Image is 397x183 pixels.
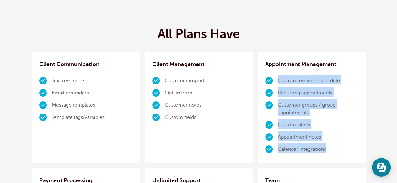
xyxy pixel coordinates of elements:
h3: Client Management [152,59,245,69]
h3: Client Communication [39,59,132,69]
li: Custom fields [165,111,245,124]
li: Text reminders [52,75,132,87]
li: Customer notes [165,99,245,111]
li: Opt-in form [165,87,245,99]
h3: Appointment Management [265,59,358,69]
h2: All Plans Have [158,27,240,42]
li: Calendar integrations [278,143,358,155]
li: Custom reminder schedule [278,75,358,87]
li: Template tags/variables [52,111,132,124]
li: Customer import [165,75,245,87]
li: Appointment notes [278,131,358,143]
li: Customer groups / group appointments [278,99,358,119]
li: Recurring appointments [278,87,358,99]
li: Message templates [52,99,132,111]
iframe: Resource center [372,158,391,177]
li: Email reminders [52,87,132,99]
li: Custom labels [278,119,358,131]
